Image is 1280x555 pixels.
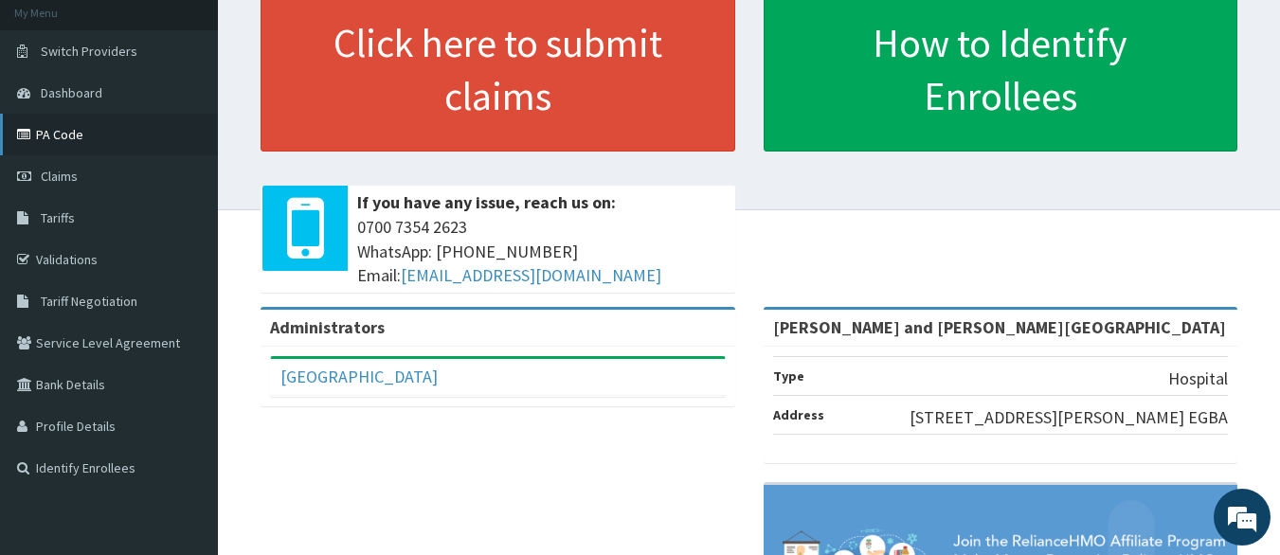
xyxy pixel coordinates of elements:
span: Switch Providers [41,43,137,60]
a: [GEOGRAPHIC_DATA] [280,366,438,387]
b: Administrators [270,316,385,338]
b: Address [773,406,824,423]
p: Hospital [1168,367,1228,391]
span: 0700 7354 2623 WhatsApp: [PHONE_NUMBER] Email: [357,215,726,288]
b: If you have any issue, reach us on: [357,191,616,213]
b: Type [773,367,804,385]
span: Dashboard [41,84,102,101]
strong: [PERSON_NAME] and [PERSON_NAME][GEOGRAPHIC_DATA] [773,316,1226,338]
p: [STREET_ADDRESS][PERSON_NAME] EGBA [910,405,1228,430]
span: Tariffs [41,209,75,226]
span: Tariff Negotiation [41,293,137,310]
span: Claims [41,168,78,185]
a: [EMAIL_ADDRESS][DOMAIN_NAME] [401,264,661,286]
